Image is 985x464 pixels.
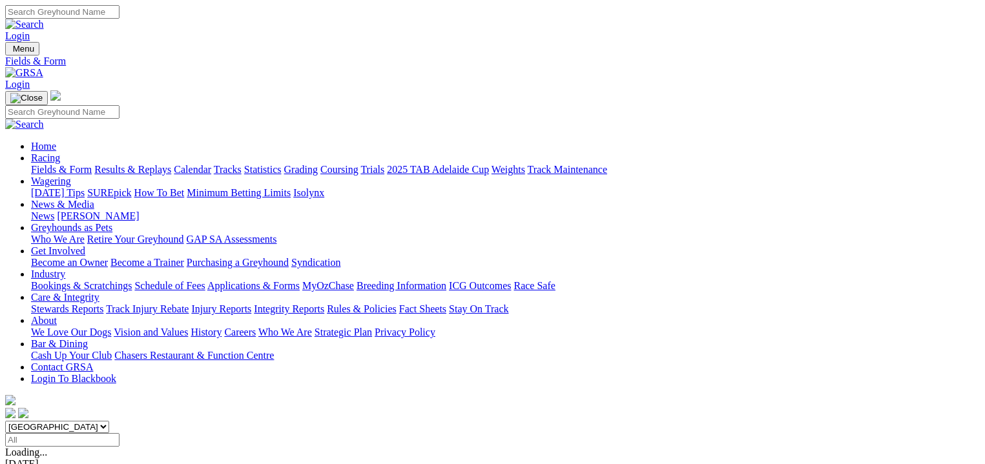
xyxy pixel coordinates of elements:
[191,303,251,314] a: Injury Reports
[5,55,980,67] a: Fields & Form
[5,408,16,418] img: facebook.svg
[31,245,85,256] a: Get Involved
[327,303,397,314] a: Rules & Policies
[31,164,92,175] a: Fields & Form
[31,373,116,384] a: Login To Blackbook
[293,187,324,198] a: Isolynx
[375,327,435,338] a: Privacy Policy
[110,257,184,268] a: Become a Trainer
[291,257,340,268] a: Syndication
[5,119,44,130] img: Search
[191,327,222,338] a: History
[13,44,34,54] span: Menu
[492,164,525,175] a: Weights
[31,234,980,245] div: Greyhounds as Pets
[31,268,65,279] a: Industry
[449,303,508,314] a: Stay On Track
[31,141,56,152] a: Home
[302,280,354,291] a: MyOzChase
[5,79,30,90] a: Login
[134,280,205,291] a: Schedule of Fees
[31,187,85,198] a: [DATE] Tips
[31,350,980,361] div: Bar & Dining
[50,90,61,101] img: logo-grsa-white.png
[187,257,289,268] a: Purchasing a Greyhound
[5,30,30,41] a: Login
[94,164,171,175] a: Results & Replays
[513,280,555,291] a: Race Safe
[18,408,28,418] img: twitter.svg
[315,327,372,338] a: Strategic Plan
[207,280,300,291] a: Applications & Forms
[114,327,188,338] a: Vision and Values
[31,152,60,163] a: Racing
[134,187,185,198] a: How To Bet
[5,91,48,105] button: Toggle navigation
[31,222,112,233] a: Greyhounds as Pets
[31,338,88,349] a: Bar & Dining
[31,257,108,268] a: Become an Owner
[360,164,384,175] a: Trials
[5,67,43,79] img: GRSA
[214,164,242,175] a: Tracks
[174,164,211,175] a: Calendar
[5,5,119,19] input: Search
[31,292,99,303] a: Care & Integrity
[31,257,980,268] div: Get Involved
[5,395,16,405] img: logo-grsa-white.png
[10,93,43,103] img: Close
[31,187,980,199] div: Wagering
[187,234,277,245] a: GAP SA Assessments
[31,327,111,338] a: We Love Our Dogs
[528,164,607,175] a: Track Maintenance
[31,303,980,315] div: Care & Integrity
[224,327,256,338] a: Careers
[31,176,71,187] a: Wagering
[31,350,112,361] a: Cash Up Your Club
[5,19,44,30] img: Search
[5,433,119,447] input: Select date
[31,199,94,210] a: News & Media
[31,303,103,314] a: Stewards Reports
[449,280,511,291] a: ICG Outcomes
[244,164,282,175] a: Statistics
[31,164,980,176] div: Racing
[258,327,312,338] a: Who We Are
[254,303,324,314] a: Integrity Reports
[31,210,54,221] a: News
[31,327,980,338] div: About
[387,164,489,175] a: 2025 TAB Adelaide Cup
[31,361,93,372] a: Contact GRSA
[31,280,980,292] div: Industry
[106,303,189,314] a: Track Injury Rebate
[5,447,47,458] span: Loading...
[87,187,131,198] a: SUREpick
[399,303,446,314] a: Fact Sheets
[284,164,318,175] a: Grading
[187,187,291,198] a: Minimum Betting Limits
[114,350,274,361] a: Chasers Restaurant & Function Centre
[57,210,139,221] a: [PERSON_NAME]
[31,234,85,245] a: Who We Are
[5,105,119,119] input: Search
[31,315,57,326] a: About
[5,42,39,55] button: Toggle navigation
[320,164,358,175] a: Coursing
[357,280,446,291] a: Breeding Information
[87,234,184,245] a: Retire Your Greyhound
[31,210,980,222] div: News & Media
[31,280,132,291] a: Bookings & Scratchings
